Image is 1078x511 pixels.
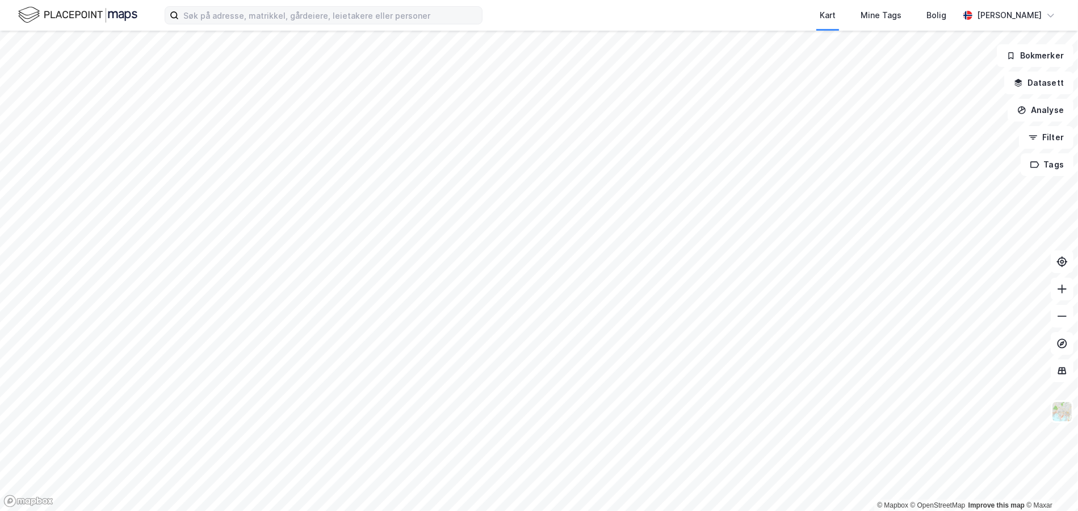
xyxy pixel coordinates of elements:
div: [PERSON_NAME] [977,9,1042,22]
img: logo.f888ab2527a4732fd821a326f86c7f29.svg [18,5,137,25]
iframe: Chat Widget [1021,456,1078,511]
div: Kart [820,9,836,22]
div: Bolig [926,9,946,22]
div: Mine Tags [861,9,901,22]
input: Søk på adresse, matrikkel, gårdeiere, leietakere eller personer [179,7,482,24]
div: Kontrollprogram for chat [1021,456,1078,511]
